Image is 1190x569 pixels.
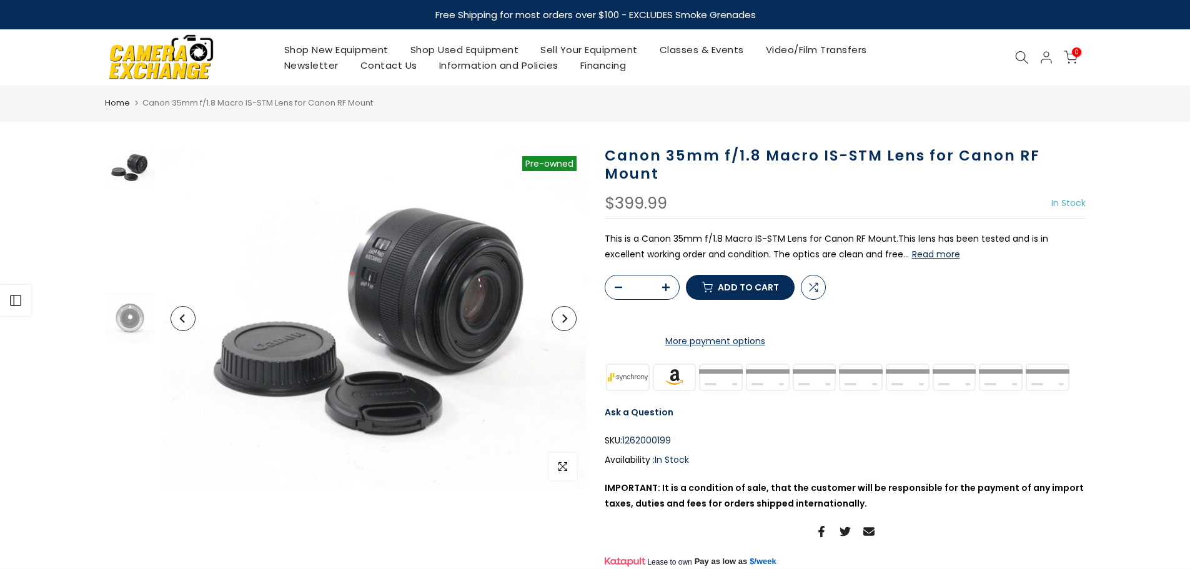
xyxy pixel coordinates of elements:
[791,362,838,392] img: discover
[435,8,755,21] strong: Free Shipping for most orders over $100 - EXCLUDES Smoke Grenades
[605,482,1084,510] strong: IMPORTANT: It is a condition of sale, that the customer will be responsible for the payment of an...
[605,231,1086,262] p: This is a Canon 35mm f/1.8 Macro IS-STM Lens for Canon RF Mount.This lens has been tested and is ...
[273,57,349,73] a: Newsletter
[912,249,960,260] button: Read more
[1064,51,1078,64] a: 0
[142,97,373,109] span: Canon 35mm f/1.8 Macro IS-STM Lens for Canon RF Mount
[622,433,671,448] span: 1262000199
[1051,197,1086,209] span: In Stock
[863,524,875,539] a: Share on Email
[750,556,776,567] a: $/week
[695,556,748,567] span: Pay as low as
[647,557,692,567] span: Lease to own
[838,362,885,392] img: google pay
[1024,362,1071,392] img: visa
[651,362,698,392] img: amazon payments
[605,334,826,349] a: More payment options
[105,97,130,109] a: Home
[349,57,428,73] a: Contact Us
[686,275,795,300] button: Add to cart
[530,42,649,57] a: Sell Your Equipment
[161,147,586,490] img: Canon 35mm f/1.8 Macro IS-STM Lens for Canon EF Mount Lenses Small Format - Canon EOS Mount Lense...
[605,433,1086,448] div: SKU:
[718,283,779,292] span: Add to cart
[605,362,652,392] img: synchrony
[171,306,196,331] button: Previous
[816,524,827,539] a: Share on Facebook
[755,42,878,57] a: Video/Film Transfers
[428,57,569,73] a: Information and Policies
[698,362,745,392] img: american express
[978,362,1024,392] img: shopify pay
[105,293,155,344] img: Canon 35mm f/1.8 Macro IS-STM Lens for Canon EF Mount Lenses Small Format - Canon EOS Mount Lense...
[105,147,155,187] img: Canon 35mm f/1.8 Macro IS-STM Lens for Canon EF Mount Lenses Small Format - Canon EOS Mount Lense...
[655,453,689,466] span: In Stock
[605,147,1086,183] h1: Canon 35mm f/1.8 Macro IS-STM Lens for Canon RF Mount
[884,362,931,392] img: master
[569,57,637,73] a: Financing
[1072,47,1081,57] span: 0
[744,362,791,392] img: apple pay
[648,42,755,57] a: Classes & Events
[931,362,978,392] img: paypal
[840,524,851,539] a: Share on Twitter
[273,42,399,57] a: Shop New Equipment
[399,42,530,57] a: Shop Used Equipment
[605,406,673,418] a: Ask a Question
[605,195,667,212] div: $399.99
[552,306,577,331] button: Next
[605,452,1086,468] div: Availability :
